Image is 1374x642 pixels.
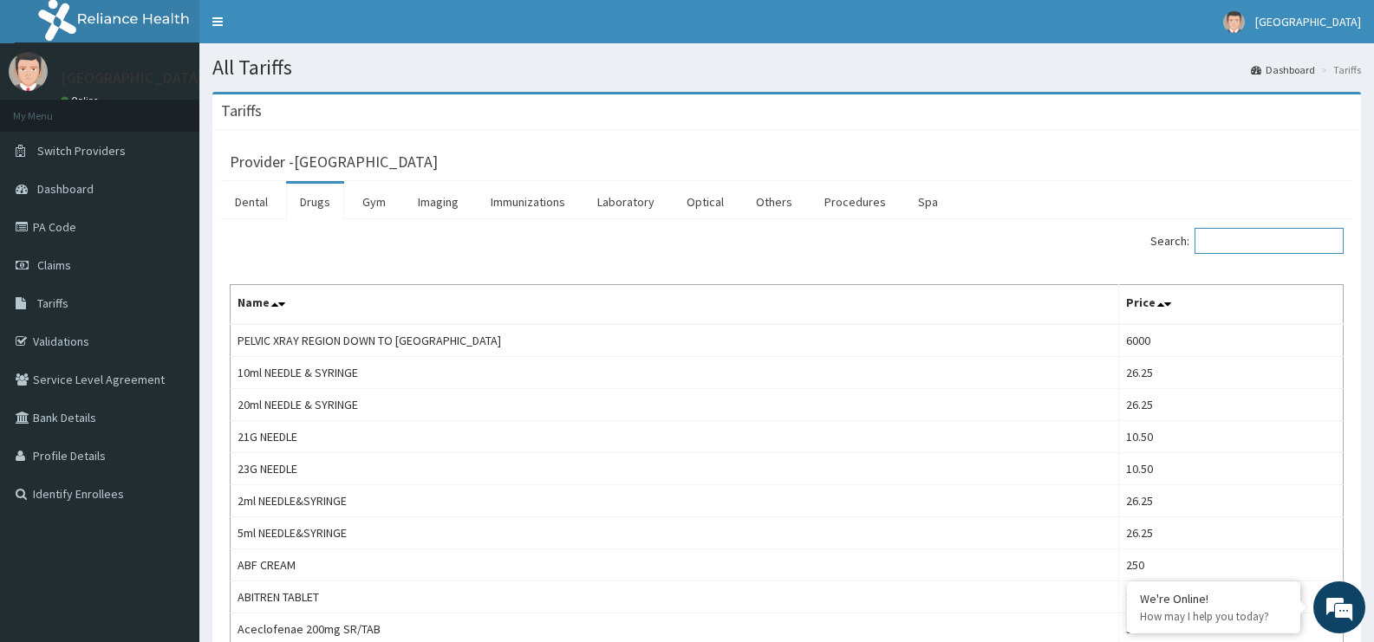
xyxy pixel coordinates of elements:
span: [GEOGRAPHIC_DATA] [1255,14,1361,29]
input: Search: [1195,228,1344,254]
a: Optical [673,184,738,220]
span: Dashboard [37,181,94,197]
a: Spa [904,184,952,220]
li: Tariffs [1317,62,1361,77]
td: 250 [1119,549,1344,581]
td: 26.25 [1119,389,1344,421]
h3: Tariffs [221,103,262,119]
td: ABITREN TABLET [231,581,1119,613]
a: Others [742,184,806,220]
a: Dental [221,184,282,220]
span: Tariffs [37,295,68,311]
td: 10ml NEEDLE & SYRINGE [231,357,1119,389]
td: 20ml NEEDLE & SYRINGE [231,389,1119,421]
h1: All Tariffs [212,56,1361,79]
td: 10.50 [1119,453,1344,485]
td: 26.25 [1119,357,1344,389]
td: PELVIC XRAY REGION DOWN TO [GEOGRAPHIC_DATA] [231,324,1119,357]
td: 8.40 [1119,581,1344,613]
a: Procedures [811,184,900,220]
a: Gym [348,184,400,220]
a: Imaging [404,184,472,220]
th: Price [1119,285,1344,325]
a: Drugs [286,184,344,220]
p: [GEOGRAPHIC_DATA] [61,70,204,86]
a: Laboratory [583,184,668,220]
td: 23G NEEDLE [231,453,1119,485]
h3: Provider - [GEOGRAPHIC_DATA] [230,154,438,170]
a: Immunizations [477,184,579,220]
div: We're Online! [1140,591,1287,606]
th: Name [231,285,1119,325]
td: 6000 [1119,324,1344,357]
td: 10.50 [1119,421,1344,453]
label: Search: [1150,228,1344,254]
td: 26.25 [1119,485,1344,517]
img: User Image [1223,11,1245,33]
img: User Image [9,52,48,91]
span: Switch Providers [37,143,126,159]
td: 2ml NEEDLE&SYRINGE [231,485,1119,517]
span: Claims [37,257,71,273]
a: Dashboard [1251,62,1315,77]
td: 5ml NEEDLE&SYRINGE [231,517,1119,549]
td: 21G NEEDLE [231,421,1119,453]
p: How may I help you today? [1140,609,1287,624]
td: 26.25 [1119,517,1344,549]
td: ABF CREAM [231,549,1119,581]
a: Online [61,94,102,107]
